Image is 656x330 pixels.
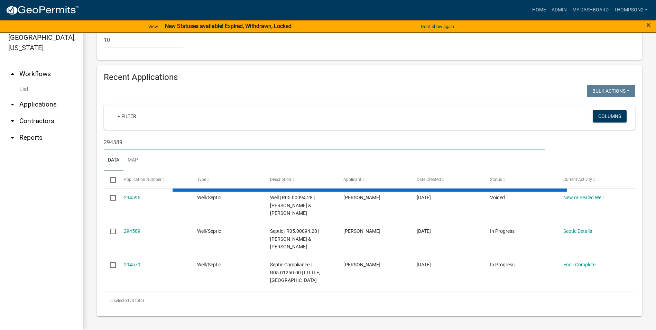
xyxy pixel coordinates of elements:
span: Well/Septic [197,228,221,234]
a: 294595 [124,195,140,200]
a: My Dashboard [570,3,611,17]
a: 294589 [124,228,140,234]
span: Well | R05.00094.28 | LAVIGNE,MARK L & ANDREA J [270,195,315,216]
span: In Progress [490,262,515,267]
button: Bulk Actions [587,85,635,97]
datatable-header-cell: Applicant [337,171,410,188]
a: End - Complete [563,262,595,267]
a: Data [104,149,123,172]
button: Close [646,21,651,29]
span: Septic | R05.00094.28 | LAVIGNE,MARK L & ANDREA J [270,228,319,250]
i: arrow_drop_down [8,117,17,125]
strong: New Statuses available! Expired, Withdrawn, Locked [165,23,292,29]
datatable-header-cell: Description [264,171,337,188]
span: Darrin [343,262,380,267]
span: Well/Septic [197,195,221,200]
a: New or Sealed Well [563,195,603,200]
datatable-header-cell: Type [190,171,264,188]
i: arrow_drop_down [8,100,17,109]
span: Applicant [343,177,361,182]
datatable-header-cell: Current Activity [557,171,630,188]
a: Home [529,3,549,17]
a: + Filter [112,110,142,122]
span: Shari Bartlett [343,228,380,234]
input: Search for applications [104,135,545,149]
span: Septic Compliance | R05.01250.00 | LITTLE,AUSTIN [270,262,320,283]
a: Map [123,149,142,172]
span: Description [270,177,291,182]
span: Date Created [417,177,441,182]
div: 3 total [104,292,635,309]
span: In Progress [490,228,515,234]
span: Current Activity [563,177,592,182]
a: Admin [549,3,570,17]
a: 294579 [124,262,140,267]
datatable-header-cell: Select [104,171,117,188]
span: Type [197,177,206,182]
button: Don't show again [418,21,457,32]
span: Status [490,177,502,182]
datatable-header-cell: Date Created [410,171,483,188]
h4: Recent Applications [104,72,635,82]
span: 08/06/2024 [417,228,431,234]
span: Voided [490,195,505,200]
a: Septic Details [563,228,592,234]
span: × [646,20,651,30]
span: 08/06/2024 [417,195,431,200]
span: Well/Septic [197,262,221,267]
i: arrow_drop_down [8,134,17,142]
span: 0 selected / [110,298,132,303]
a: View [146,21,161,32]
span: Shari Bartlett [343,195,380,200]
a: Thompson2 [611,3,650,17]
span: Application Number [124,177,161,182]
button: Columns [593,110,627,122]
i: arrow_drop_up [8,70,17,78]
datatable-header-cell: Status [483,171,557,188]
datatable-header-cell: Application Number [117,171,190,188]
span: 08/06/2024 [417,262,431,267]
